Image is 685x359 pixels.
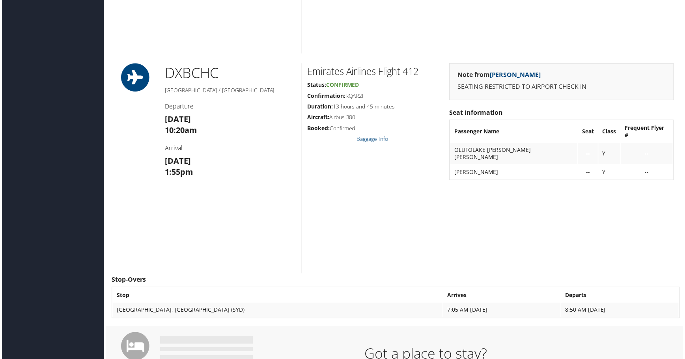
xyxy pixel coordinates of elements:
[164,125,196,136] strong: 10:20am
[627,151,671,158] div: --
[451,166,579,180] td: [PERSON_NAME]
[307,81,326,89] strong: Status:
[627,169,671,176] div: --
[112,305,443,319] td: [GEOGRAPHIC_DATA], [GEOGRAPHIC_DATA] (SYD)
[112,290,443,304] th: Stop
[110,277,145,285] strong: Stop-Overs
[580,122,599,143] th: Seat
[491,71,542,79] a: [PERSON_NAME]
[584,151,595,158] div: --
[307,92,345,100] strong: Confirmation:
[164,156,190,167] strong: [DATE]
[307,92,438,100] h5: RQAR2F
[563,290,681,304] th: Departs
[307,103,438,111] h5: 13 hours and 45 minutes
[623,122,675,143] th: Frequent Flyer #
[600,144,622,165] td: Y
[164,87,295,95] h5: [GEOGRAPHIC_DATA] / [GEOGRAPHIC_DATA]
[451,122,579,143] th: Passenger Name
[164,102,295,111] h4: Departure
[307,125,438,133] h5: Confirmed
[307,114,329,122] strong: Aircraft:
[164,114,190,125] strong: [DATE]
[357,136,388,143] a: Baggage Info
[307,65,438,79] h2: Emirates Airlines Flight 412
[307,103,333,110] strong: Duration:
[326,81,359,89] span: Confirmed
[444,305,562,319] td: 7:05 AM [DATE]
[450,108,504,117] strong: Seat Information
[563,305,681,319] td: 8:50 AM [DATE]
[164,144,295,153] h4: Arrival
[164,167,192,178] strong: 1:55pm
[600,122,622,143] th: Class
[164,64,295,83] h1: DXB CHC
[307,125,330,133] strong: Booked:
[600,166,622,180] td: Y
[307,114,438,122] h5: Airbus 380
[458,71,542,79] strong: Note from
[444,290,562,304] th: Arrives
[458,82,668,92] p: SEATING RESTRICTED TO AIRPORT CHECK IN
[451,144,579,165] td: OLUFOLAKE [PERSON_NAME] [PERSON_NAME]
[584,169,595,176] div: --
